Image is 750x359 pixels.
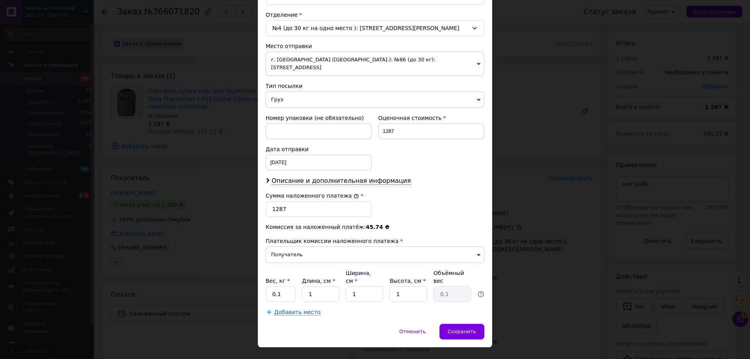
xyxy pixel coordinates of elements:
[266,43,312,49] span: Место отправки
[266,20,484,36] div: №4 (до 30 кг на одно место ): [STREET_ADDRESS][PERSON_NAME]
[266,223,484,231] div: Комиссия за наложенный платёж:
[378,114,484,122] div: Оценочная стоимость
[266,114,372,122] div: Номер упаковки (не обязательно)
[266,52,484,76] span: г. [GEOGRAPHIC_DATA] ([GEOGRAPHIC_DATA].): №86 (до 30 кг): [STREET_ADDRESS]
[448,329,476,334] span: Сохранить
[302,278,335,284] label: Длина, см
[266,238,398,244] span: Плательщик комиссии наложенного платежа
[266,278,290,284] label: Вес, кг
[266,83,302,89] span: Тип посылки
[389,278,425,284] label: Высота, см
[271,177,411,185] span: Описание и дополнительная информация
[346,270,371,284] label: Ширина, см
[399,329,426,334] span: Отменить
[266,145,372,153] div: Дата отправки
[266,193,359,199] label: Сумма наложенного платежа
[274,309,321,316] span: Добавить место
[266,246,484,263] span: Получатель
[266,11,484,19] div: Отделение
[434,269,471,285] div: Объёмный вес
[366,224,389,230] span: 45.74 ₴
[266,91,484,108] span: Груз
